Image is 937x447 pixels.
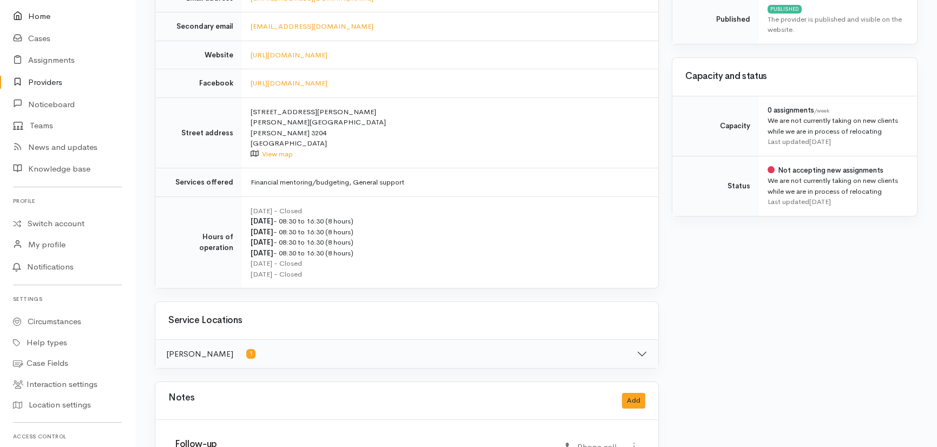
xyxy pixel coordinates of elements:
[251,216,645,227] div: - 08:30 to 16:30 (8 hours)
[768,115,904,136] div: We are not currently taking on new clients while we are in process of relocating
[672,156,759,216] td: Status
[251,78,327,88] a: [URL][DOMAIN_NAME]
[246,349,255,359] span: 1
[155,41,242,69] td: Website
[809,197,831,206] time: [DATE]
[251,216,273,226] b: [DATE]
[155,168,242,197] td: Services offered
[768,14,904,35] div: The provider is published and visible on the website.
[251,248,273,258] b: [DATE]
[168,393,194,409] h3: Notes
[251,248,645,259] div: - 08:30 to 16:30 (8 hours)
[768,175,904,196] div: We are not currently taking on new clients while we are in process of relocating
[251,50,327,60] a: [URL][DOMAIN_NAME]
[768,136,904,147] div: Last updated
[251,238,273,247] b: [DATE]
[768,165,904,176] div: Not accepting new assignments
[155,196,242,288] td: Hours of operation
[168,315,645,326] h3: Service Locations
[13,194,122,208] h6: Profile
[251,258,645,269] div: [DATE] - Closed
[768,105,904,116] div: 0 assignments
[251,22,374,31] a: [EMAIL_ADDRESS][DOMAIN_NAME]
[251,237,645,248] div: - 08:30 to 16:30 (8 hours)
[768,196,904,207] div: Last updated
[768,5,802,14] div: PUBLISHED
[13,292,122,306] h6: Settings
[814,108,829,114] span: /week
[251,206,645,216] div: [DATE] - Closed
[155,12,242,41] td: Secondary email
[809,137,831,146] time: [DATE]
[685,71,904,82] h3: Capacity and status
[242,168,658,197] td: Financial mentoring/budgeting, General support
[251,227,273,236] b: [DATE]
[242,97,658,168] td: [STREET_ADDRESS][PERSON_NAME] [PERSON_NAME][GEOGRAPHIC_DATA] [PERSON_NAME] 3204 [GEOGRAPHIC_DATA]
[155,340,658,368] button: [PERSON_NAME]1
[13,429,122,444] h6: Access control
[622,393,645,409] button: Add
[251,227,645,238] div: - 08:30 to 16:30 (8 hours)
[262,149,293,159] a: View map
[155,69,242,98] td: Facebook
[672,96,759,156] td: Capacity
[251,269,645,280] div: [DATE] - Closed
[155,97,242,168] td: Street address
